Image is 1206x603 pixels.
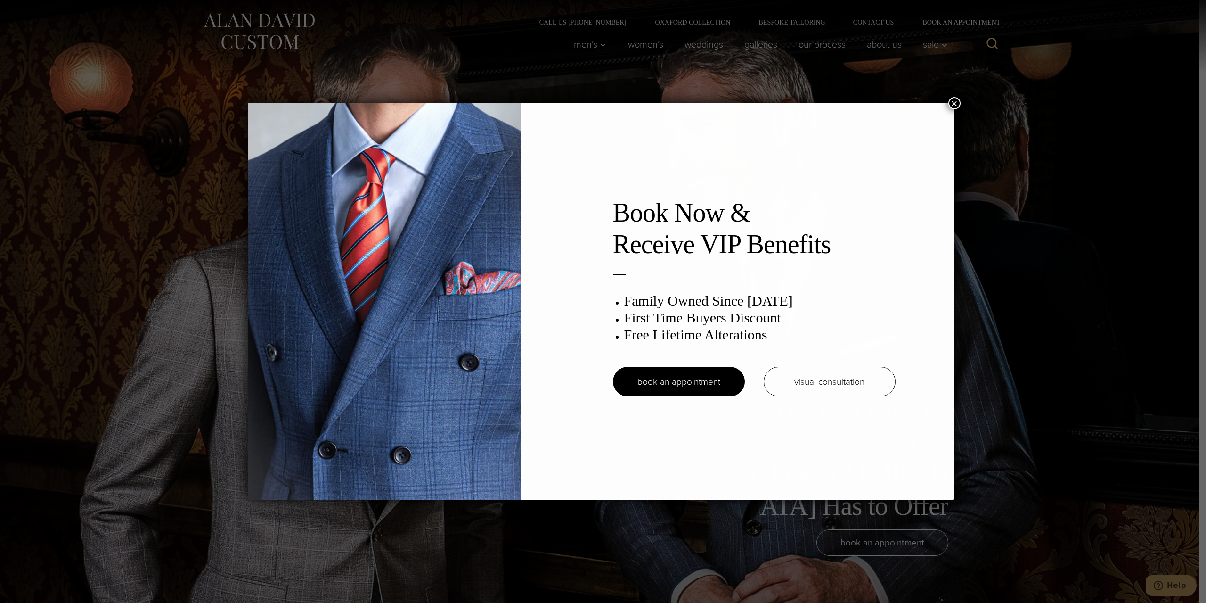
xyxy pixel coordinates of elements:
a: visual consultation [764,367,896,396]
span: Help [21,7,41,15]
h2: Book Now & Receive VIP Benefits [613,197,896,260]
h3: Free Lifetime Alterations [624,326,896,343]
h3: Family Owned Since [DATE] [624,292,896,309]
button: Close [948,97,961,109]
h3: First Time Buyers Discount [624,309,896,326]
a: book an appointment [613,367,745,396]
